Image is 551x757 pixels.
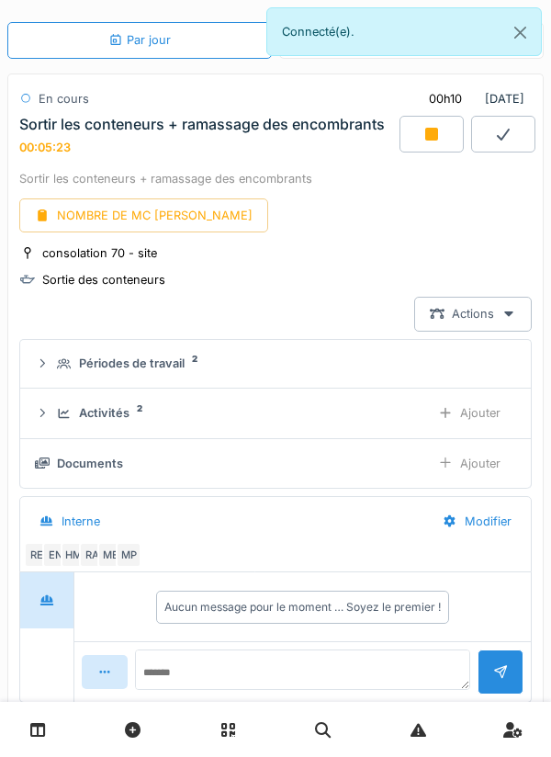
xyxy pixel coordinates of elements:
[24,542,50,568] div: RE
[266,7,542,56] div: Connecté(e).
[413,82,532,116] div: [DATE]
[500,8,541,57] button: Close
[19,198,268,232] div: NOMBRE DE MC [PERSON_NAME]
[422,396,516,430] div: Ajouter
[108,31,171,49] div: Par jour
[19,170,532,187] div: Sortir les conteneurs + ramassage des encombrants
[42,542,68,568] div: EN
[19,116,385,133] div: Sortir les conteneurs + ramassage des encombrants
[28,446,523,480] summary: DocumentsAjouter
[97,542,123,568] div: ME
[61,542,86,568] div: HM
[116,542,141,568] div: MP
[79,404,129,422] div: Activités
[28,347,523,381] summary: Périodes de travail2
[422,446,516,480] div: Ajouter
[42,271,165,288] div: Sortie des conteneurs
[79,355,185,372] div: Périodes de travail
[414,297,532,331] div: Actions
[19,141,71,154] div: 00:05:23
[164,599,441,616] div: Aucun message pour le moment … Soyez le premier !
[42,244,157,262] div: consolation 70 - site
[79,542,105,568] div: RA
[427,504,527,538] div: Modifier
[429,90,462,107] div: 00h10
[62,513,100,530] div: Interne
[57,455,123,472] div: Documents
[28,396,523,430] summary: Activités2Ajouter
[39,90,89,107] div: En cours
